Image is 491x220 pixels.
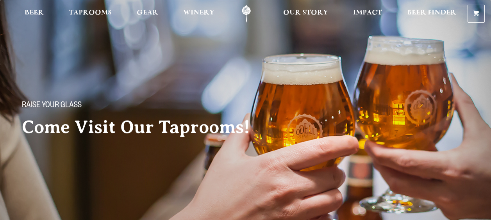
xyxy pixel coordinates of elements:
span: Raise your glass [22,101,82,111]
span: Our Story [283,10,328,16]
a: Gear [132,5,163,23]
a: Odell Home [232,5,261,23]
a: Beer Finder [402,5,461,23]
a: Taprooms [64,5,117,23]
span: Winery [183,10,214,16]
h2: Come Visit Our Taprooms! [22,117,266,137]
a: Beer [20,5,49,23]
span: Beer Finder [407,10,456,16]
span: Impact [353,10,382,16]
a: Winery [178,5,220,23]
a: Our Story [278,5,333,23]
span: Beer [25,10,44,16]
span: Gear [137,10,158,16]
span: Taprooms [69,10,112,16]
a: Impact [348,5,387,23]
